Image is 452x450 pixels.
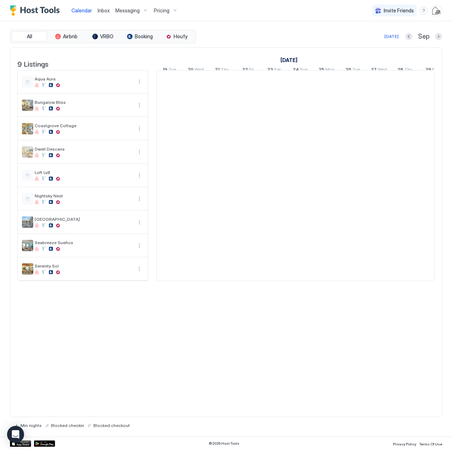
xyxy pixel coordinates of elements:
span: 28 [398,67,403,74]
button: More options [135,148,144,156]
button: More options [135,218,144,226]
span: Privacy Policy [393,442,416,446]
span: Calendar [71,7,92,13]
div: listing image [22,263,33,275]
a: August 20, 2025 [186,65,205,75]
a: August 21, 2025 [213,65,231,75]
span: Bungalow Bliss [35,100,132,105]
button: More options [135,78,144,86]
div: menu [419,6,428,15]
span: Aqua Aura [35,76,132,81]
span: 25 [319,67,324,74]
span: Coastgrove Cottage [35,123,132,128]
span: Fri [249,67,254,74]
a: August 26, 2025 [344,65,362,75]
span: Nightsky Nest [35,193,132,198]
span: Serenity Sol [35,263,132,269]
span: Seabreeze Sueños [35,240,132,245]
span: [GEOGRAPHIC_DATA] [35,216,132,222]
a: Google Play Store [34,440,55,447]
a: Inbox [98,7,110,14]
span: Thu [404,67,412,74]
span: 19 [163,67,167,74]
div: tab-group [10,30,196,43]
a: August 28, 2025 [396,65,414,75]
span: Wed [378,67,387,74]
span: Min nights [21,423,42,428]
div: listing image [22,146,33,158]
button: More options [135,241,144,250]
div: [DATE] [384,33,399,40]
span: Invite Friends [384,7,414,14]
button: Booking [122,32,157,41]
div: listing image [22,240,33,251]
a: App Store [10,440,31,447]
span: Messaging [115,7,140,14]
div: menu [135,124,144,133]
span: 29 [425,67,431,74]
div: listing image [22,100,33,111]
a: August 29, 2025 [424,65,439,75]
span: Dwell Descans [35,146,132,152]
span: 24 [293,67,299,74]
span: Sat [274,67,281,74]
span: Mon [325,67,335,74]
button: More options [135,101,144,109]
span: All [27,33,32,40]
button: Airbnb [48,32,84,41]
span: 23 [267,67,273,74]
span: 22 [242,67,248,74]
a: August 27, 2025 [369,65,389,75]
div: listing image [22,123,33,134]
span: Terms Of Use [419,442,442,446]
a: August 23, 2025 [266,65,283,75]
span: Blocked checkout [93,423,130,428]
div: menu [135,241,144,250]
span: Fri [432,67,437,74]
button: Previous month [405,33,412,40]
span: Airbnb [63,33,77,40]
div: menu [135,101,144,109]
button: More options [135,124,144,133]
span: 9 Listings [17,58,48,69]
span: Loft Lv8 [35,170,132,175]
span: Thu [221,67,229,74]
span: Houfy [174,33,187,40]
a: Privacy Policy [393,440,416,447]
a: Calendar [71,7,92,14]
span: Inbox [98,7,110,13]
span: VRBO [100,33,114,40]
div: menu [135,171,144,180]
span: © 2025 Host Tools [209,441,239,446]
div: menu [135,148,144,156]
span: Pricing [154,7,169,14]
span: Blocked checkin [51,423,84,428]
div: menu [135,195,144,203]
span: Wed [195,67,204,74]
span: 27 [371,67,377,74]
span: Tue [352,67,360,74]
span: 26 [346,67,351,74]
a: August 19, 2025 [161,65,178,75]
a: August 24, 2025 [291,65,309,75]
span: Tue [168,67,176,74]
a: August 25, 2025 [317,65,336,75]
span: Sun [300,67,308,74]
a: August 19, 2025 [279,55,299,65]
div: Open Intercom Messenger [7,426,24,443]
button: Next month [435,33,442,40]
button: Houfy [159,32,194,41]
span: 20 [188,67,193,74]
div: menu [135,78,144,86]
button: More options [135,265,144,273]
span: Sep [418,33,429,41]
span: 21 [215,67,220,74]
span: Booking [135,33,153,40]
a: Host Tools Logo [10,5,63,16]
button: VRBO [85,32,121,41]
a: Terms Of Use [419,440,442,447]
button: More options [135,195,144,203]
